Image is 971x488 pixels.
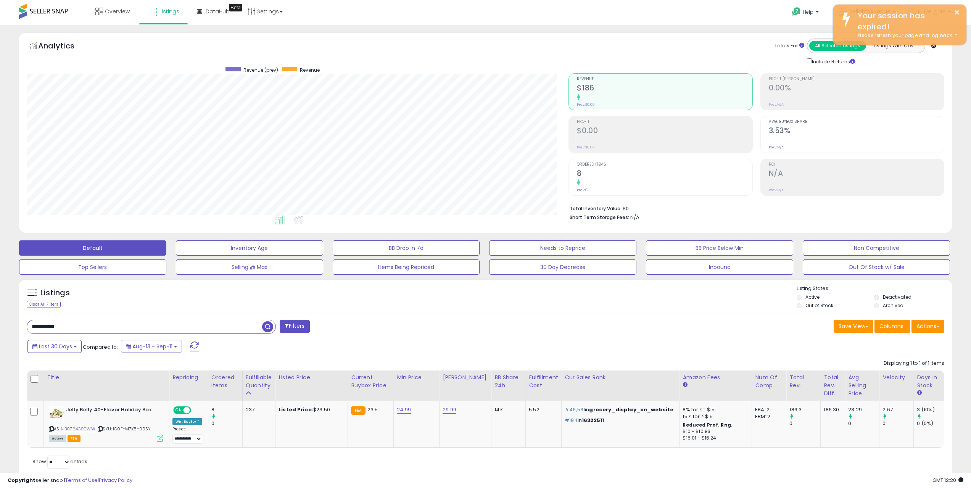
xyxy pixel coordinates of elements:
[443,406,456,414] a: 29.99
[19,259,166,275] button: Top Sellers
[577,102,595,107] small: Prev: $0.00
[443,374,488,382] div: [PERSON_NAME]
[769,145,784,150] small: Prev: N/A
[917,390,921,396] small: Days In Stock.
[683,382,687,388] small: Amazon Fees.
[279,406,342,413] div: $23.50
[570,205,622,212] b: Total Inventory Value:
[8,477,132,484] div: seller snap | |
[489,259,636,275] button: 30 Day Decrease
[803,240,950,256] button: Non Competitive
[884,360,944,367] div: Displaying 1 to 1 of 1 items
[565,406,585,413] span: #46,531
[577,77,752,81] span: Revenue
[397,374,436,382] div: Min Price
[917,374,945,390] div: Days In Stock
[789,374,817,390] div: Total Rev.
[159,8,179,15] span: Listings
[917,406,948,413] div: 3 (10%)
[769,188,784,192] small: Prev: N/A
[769,163,944,167] span: ROI
[874,320,910,333] button: Columns
[529,374,558,390] div: Fulfillment Cost
[8,477,35,484] strong: Copyright
[300,67,320,73] span: Revenue
[577,84,752,94] h2: $186
[755,413,780,420] div: FBM: 2
[683,406,746,413] div: 8% for <= $15
[834,320,873,333] button: Save View
[333,240,480,256] button: BB Drop in 7d
[176,259,323,275] button: Selling @ Max
[769,77,944,81] span: Profit [PERSON_NAME]
[49,406,163,441] div: ASIN:
[105,8,130,15] span: Overview
[65,477,98,484] a: Terms of Use
[577,120,752,124] span: Profit
[38,40,89,53] h5: Analytics
[565,417,673,424] p: in
[176,240,323,256] button: Inventory Age
[19,240,166,256] button: Default
[683,435,746,441] div: $15.01 - $16.24
[279,374,345,382] div: Listed Price
[848,406,879,413] div: 23.29
[172,374,205,382] div: Repricing
[27,340,82,353] button: Last 30 Days
[27,301,61,308] div: Clear All Filters
[577,145,595,150] small: Prev: $0.00
[246,406,269,413] div: 237
[683,413,746,420] div: 15% for > $15
[279,406,313,413] b: Listed Price:
[246,374,272,390] div: Fulfillable Quantity
[397,406,411,414] a: 24.99
[570,214,629,221] b: Short Term Storage Fees:
[577,126,752,137] h2: $0.00
[565,374,676,382] div: Cur Sales Rank
[132,343,172,350] span: Aug-13 - Sep-11
[333,259,480,275] button: Items Being Repriced
[883,302,903,309] label: Archived
[49,406,64,422] img: 51AU484iNxL._SL40_.jpg
[824,374,842,398] div: Total Rev. Diff.
[68,435,81,442] span: FBA
[932,477,963,484] span: 2025-10-14 12:20 GMT
[801,57,864,66] div: Include Returns
[852,32,961,39] div: Please refresh your page and log back in
[789,420,820,427] div: 0
[809,41,866,51] button: All Selected Listings
[280,320,309,333] button: Filters
[683,422,733,428] b: Reduced Prof. Rng.
[683,374,749,382] div: Amazon Fees
[882,420,913,427] div: 0
[883,294,911,300] label: Deactivated
[243,67,278,73] span: Revenue (prev)
[755,374,783,390] div: Num of Comp.
[529,406,556,413] div: 5.52
[646,240,793,256] button: BB Price Below Min
[47,374,166,382] div: Title
[83,343,118,351] span: Compared to:
[824,406,839,413] div: 186.30
[630,214,639,221] span: N/A
[805,294,820,300] label: Active
[792,7,801,16] i: Get Help
[64,426,95,432] a: B0764GSCWW
[848,374,876,398] div: Avg Selling Price
[99,477,132,484] a: Privacy Policy
[570,203,939,213] li: $0
[866,41,923,51] button: Listings With Cost
[211,406,242,413] div: 8
[803,259,950,275] button: Out Of Stock w/ Sale
[174,407,184,414] span: ON
[211,420,242,427] div: 0
[775,42,804,50] div: Totals For
[882,374,910,382] div: Velocity
[172,427,202,444] div: Preset:
[882,406,913,413] div: 2.67
[49,435,66,442] span: All listings currently available for purchase on Amazon
[494,406,520,413] div: 14%
[917,420,948,427] div: 0 (0%)
[229,4,242,11] div: Tooltip anchor
[367,406,378,413] span: 23.5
